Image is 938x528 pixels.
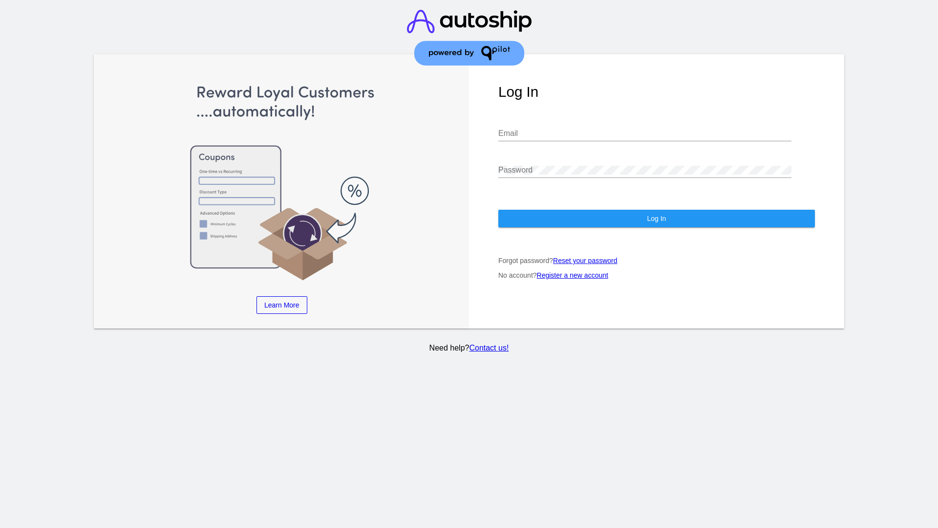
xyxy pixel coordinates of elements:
[647,215,666,222] span: Log In
[498,84,815,100] h1: Log In
[498,129,791,138] input: Email
[92,344,846,352] p: Need help?
[553,257,618,264] a: Reset your password
[537,271,608,279] a: Register a new account
[498,271,815,279] p: No account?
[264,301,299,309] span: Learn More
[124,84,440,282] img: Apply Coupons Automatically to Scheduled Orders with QPilot
[498,257,815,264] p: Forgot password?
[256,296,307,314] a: Learn More
[498,210,815,227] button: Log In
[469,344,509,352] a: Contact us!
